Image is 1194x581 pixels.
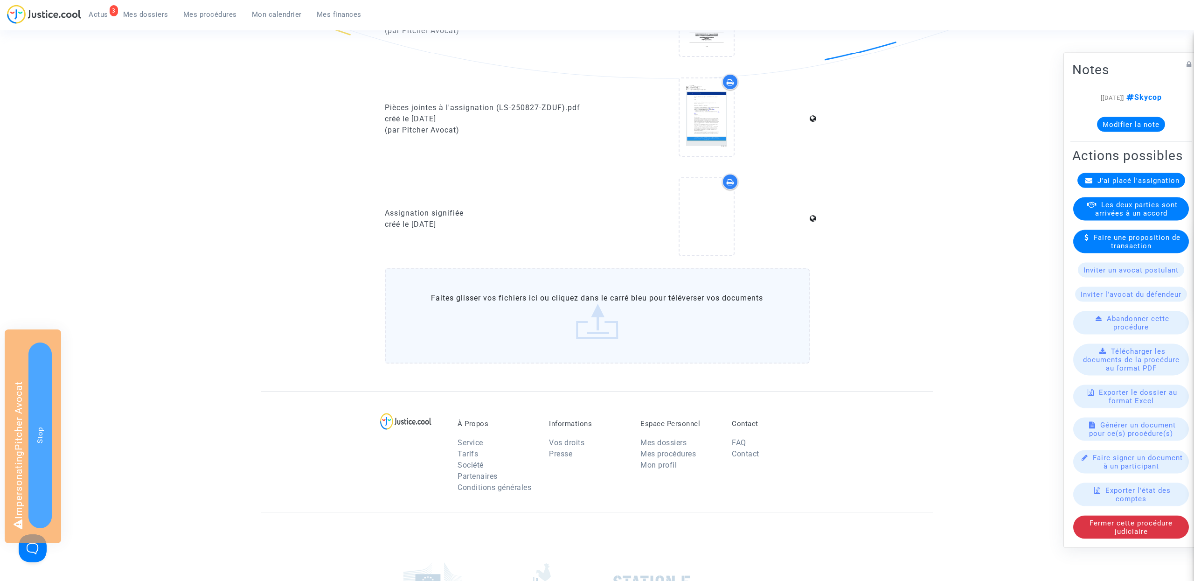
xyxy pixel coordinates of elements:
[458,472,498,481] a: Partenaires
[309,7,369,21] a: Mes finances
[1099,388,1177,405] span: Exporter le dossier au format Excel
[1093,453,1183,470] span: Faire signer un document à un participant
[1095,200,1178,217] span: Les deux parties sont arrivées à un accord
[385,102,590,113] div: Pièces jointes à l'assignation (LS-250827-ZDUF).pdf
[385,125,590,136] div: (par Pitcher Avocat)
[36,427,44,443] span: Stop
[183,10,237,19] span: Mes procédures
[458,449,478,458] a: Tarifs
[385,25,590,36] div: (par Pitcher Avocat)
[1107,314,1169,331] span: Abandonner cette procédure
[1097,176,1180,184] span: J'ai placé l'assignation
[458,461,484,469] a: Société
[458,438,483,447] a: Service
[244,7,309,21] a: Mon calendrier
[640,449,696,458] a: Mes procédures
[7,5,81,24] img: jc-logo.svg
[640,420,718,428] p: Espace Personnel
[732,420,809,428] p: Contact
[81,7,116,21] a: 3Actus
[19,534,47,562] iframe: Help Scout Beacon - Open
[1105,486,1171,503] span: Exporter l'état des comptes
[1083,266,1179,274] span: Inviter un avocat postulant
[1089,420,1176,437] span: Générer un document pour ce(s) procédure(s)
[116,7,176,21] a: Mes dossiers
[176,7,244,21] a: Mes procédures
[5,329,61,543] div: Impersonating
[110,5,118,16] div: 3
[28,343,52,528] button: Stop
[640,438,687,447] a: Mes dossiers
[549,449,572,458] a: Presse
[385,219,590,230] div: créé le [DATE]
[1072,61,1190,77] h2: Notes
[1081,290,1181,298] span: Inviter l'avocat du défendeur
[385,208,590,219] div: Assignation signifiée
[640,461,677,469] a: Mon profil
[252,10,302,19] span: Mon calendrier
[1097,117,1165,132] button: Modifier la note
[385,113,590,125] div: créé le [DATE]
[1124,92,1162,101] span: Skycop
[1094,233,1180,250] span: Faire une proposition de transaction
[549,420,626,428] p: Informations
[732,438,746,447] a: FAQ
[1072,147,1190,163] h2: Actions possibles
[458,420,535,428] p: À Propos
[1090,518,1173,535] span: Fermer cette procédure judiciaire
[549,438,584,447] a: Vos droits
[1083,347,1180,372] span: Télécharger les documents de la procédure au format PDF
[317,10,361,19] span: Mes finances
[1101,94,1124,101] span: [[DATE]]
[89,10,108,19] span: Actus
[458,483,531,492] a: Conditions générales
[380,413,432,430] img: logo-lg.svg
[123,10,168,19] span: Mes dossiers
[732,449,759,458] a: Contact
